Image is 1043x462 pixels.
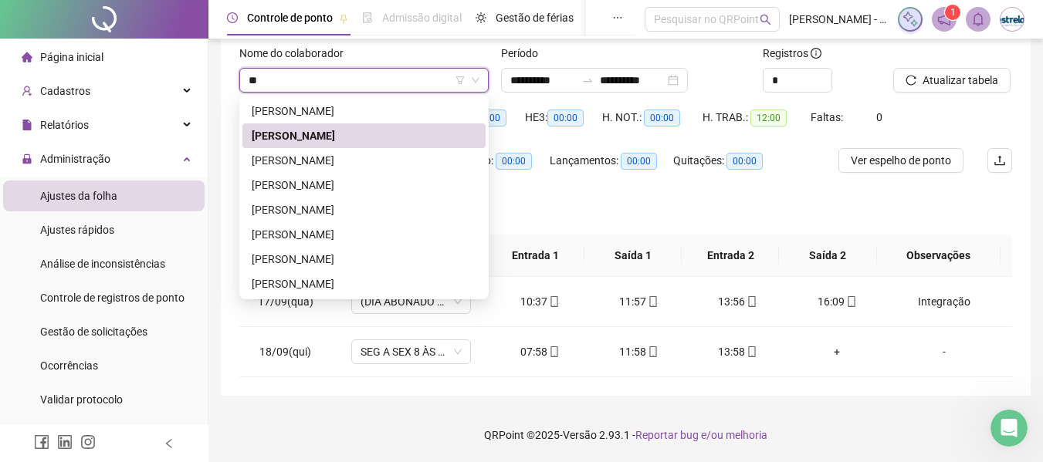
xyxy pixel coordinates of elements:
th: Saída 2 [779,234,876,277]
span: file-done [362,12,373,23]
div: + [800,343,874,360]
span: mobile [745,346,757,357]
span: mobile [547,296,560,307]
span: down [471,76,480,85]
th: Observações [877,234,1001,277]
div: JOSÉ WAGNER CONCEIÇÃO SANTOS [242,197,486,222]
div: 16:09 [800,293,874,310]
span: SEG A SEX 8 ÀS 18 HRS [361,340,462,363]
div: 07:58 [503,343,577,360]
div: [PERSON_NAME] [252,275,476,292]
iframe: Intercom live chat [991,410,1028,447]
span: Cadastros [40,85,90,97]
div: ROMISON JOSÉ MENDONÇA PEREIRA [242,271,486,296]
span: mobile [646,346,659,357]
span: 17/09(qua) [258,295,313,308]
div: 13:58 [701,343,775,360]
span: home [22,52,32,62]
span: mobile [646,296,659,307]
span: facebook [34,434,49,450]
th: Entrada 1 [487,234,584,277]
div: [PERSON_NAME] [252,251,476,268]
div: 11:58 [602,343,676,360]
div: JOSUAN EMANUEL FERREIRA VERAS [242,247,486,271]
span: Página inicial [40,51,103,63]
div: EVANILDO JOSÉ SOARES [242,99,486,123]
footer: QRPoint © 2025 - 2.93.1 - [208,408,1043,462]
span: upload [994,154,1006,167]
div: 10:37 [503,293,577,310]
span: lock [22,153,32,164]
span: 00:00 [621,153,657,170]
span: Controle de ponto [247,12,333,24]
span: bell [971,12,985,26]
div: [PERSON_NAME] [252,201,476,218]
span: mobile [547,346,560,357]
span: Administração [40,153,110,165]
span: Validar protocolo [40,393,123,406]
span: Registros [763,45,821,62]
span: 1 [950,7,956,18]
span: Ver espelho de ponto [851,152,951,169]
span: to [581,74,594,86]
span: 00:00 [726,153,763,170]
span: left [164,438,174,449]
div: JOSIAS ENES DE ALBUQUERQUE GALVÃO [242,222,486,247]
label: Nome do colaborador [239,45,354,62]
div: H. NOT.: [602,109,703,126]
span: Atualizar tabela [923,72,998,89]
div: - [899,343,990,360]
span: (DIA ABONADO PARCIALMENTE) [361,290,462,313]
button: Atualizar tabela [893,68,1011,93]
div: JOSELMA TAVARES CARDOSO [242,148,486,173]
span: Gestão de férias [496,12,574,24]
span: pushpin [339,14,348,23]
div: JOSÉ VINICIUS DUTRA DA SILVA [242,173,486,197]
span: Gestão de solicitações [40,325,147,338]
span: file [22,120,32,130]
span: user-add [22,86,32,96]
span: 00:00 [496,153,532,170]
div: Lançamentos: [550,152,673,170]
span: mobile [745,296,757,307]
span: filter [455,76,465,85]
span: Ajustes rápidos [40,224,114,236]
th: Entrada 2 [682,234,779,277]
span: instagram [80,434,96,450]
img: sparkle-icon.fc2bf0ac1784a2077858766a79e2daf3.svg [902,11,919,28]
span: Ajustes da folha [40,190,117,202]
span: 12:00 [750,110,787,126]
span: search [760,14,771,25]
span: 18/09(qui) [259,346,311,358]
sup: 1 [945,5,960,20]
div: [PERSON_NAME] [252,127,476,144]
div: H. TRAB.: [703,109,811,126]
div: HE 3: [525,109,602,126]
span: Faltas: [811,111,845,123]
span: notification [937,12,951,26]
span: 0 [876,111,882,123]
div: Quitações: [673,152,781,170]
th: Saída 1 [584,234,682,277]
div: Integração [899,293,990,310]
div: [PERSON_NAME] [252,103,476,120]
div: [PERSON_NAME] [252,226,476,243]
label: Período [501,45,548,62]
div: [PERSON_NAME] [252,152,476,169]
span: reload [906,75,916,86]
span: Reportar bug e/ou melhoria [635,429,767,441]
span: ellipsis [612,12,623,23]
div: 13:56 [701,293,775,310]
span: Versão [563,429,597,441]
span: mobile [845,296,857,307]
span: info-circle [811,48,821,59]
span: Admissão digital [382,12,462,24]
div: 11:57 [602,293,676,310]
div: JOSÉ DE ARIMATEIA SOARES SOBRINHO [242,123,486,148]
span: linkedin [57,434,73,450]
span: clock-circle [227,12,238,23]
span: Relatórios [40,119,89,131]
span: Controle de registros de ponto [40,292,185,304]
span: swap-right [581,74,594,86]
span: Ocorrências [40,359,98,372]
